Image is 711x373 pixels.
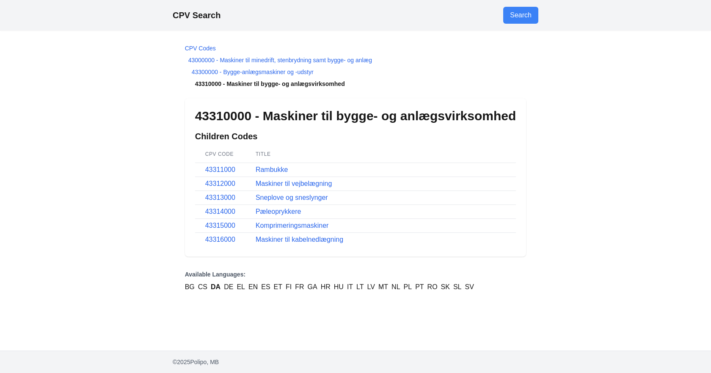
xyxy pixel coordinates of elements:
[256,194,328,201] a: Sneplove og sneslynger
[441,282,450,292] a: SK
[205,166,235,173] a: 43311000
[391,282,400,292] a: NL
[195,146,245,163] th: CPV Code
[185,80,526,88] li: 43310000 - Maskiner til bygge- og anlægsvirksomhed
[256,180,332,187] a: Maskiner til vejbelægning
[274,282,282,292] a: ET
[205,236,235,243] a: 43316000
[205,208,235,215] a: 43314000
[205,222,235,229] a: 43315000
[321,282,331,292] a: HR
[404,282,412,292] a: PL
[198,282,207,292] a: CS
[195,108,516,124] h1: 43310000 - Maskiner til bygge- og anlægsvirksomhed
[465,282,474,292] a: SV
[334,282,344,292] a: HU
[503,7,538,24] a: Go to search
[195,130,516,142] h2: Children Codes
[185,45,216,52] a: CPV Codes
[295,282,304,292] a: FR
[205,180,235,187] a: 43312000
[185,44,526,88] nav: Breadcrumb
[427,282,438,292] a: RO
[378,282,388,292] a: MT
[173,11,220,20] a: CPV Search
[256,166,288,173] a: Rambukke
[286,282,292,292] a: FI
[173,358,538,366] p: © 2025 Polipo, MB
[256,222,329,229] a: Komprimeringsmaskiner
[192,69,314,75] a: 43300000 - Bygge-anlægsmaskiner og -udstyr
[415,282,424,292] a: PT
[261,282,270,292] a: ES
[256,236,343,243] a: Maskiner til kabelnedlægning
[224,282,233,292] a: DE
[237,282,245,292] a: EL
[308,282,317,292] a: GA
[367,282,375,292] a: LV
[205,194,235,201] a: 43313000
[185,270,526,279] p: Available Languages:
[188,57,372,64] a: 43000000 - Maskiner til minedrift, stenbrydning samt bygge- og anlæg
[185,270,526,292] nav: Language Versions
[256,208,301,215] a: Pæleoprykkere
[211,282,220,292] a: DA
[248,282,258,292] a: EN
[185,282,195,292] a: BG
[245,146,516,163] th: Title
[347,282,353,292] a: IT
[453,282,462,292] a: SL
[356,282,364,292] a: LT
